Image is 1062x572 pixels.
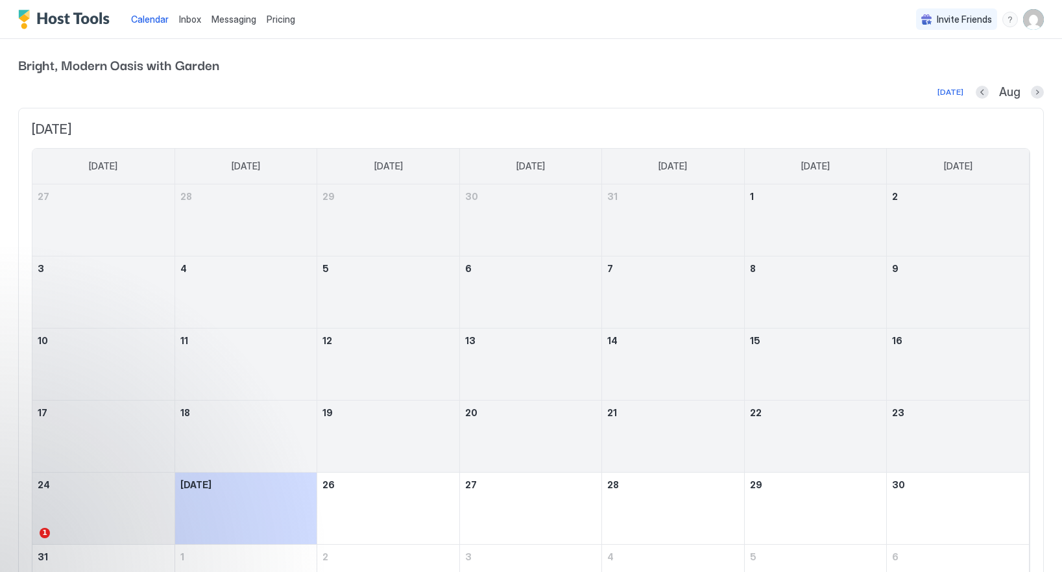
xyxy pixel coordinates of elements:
[38,551,48,562] span: 31
[887,256,1029,280] a: August 9, 2025
[322,479,335,490] span: 26
[211,14,256,25] span: Messaging
[459,400,601,472] td: August 20, 2025
[38,335,48,346] span: 10
[750,335,760,346] span: 15
[317,329,459,353] a: August 12, 2025
[607,551,614,562] span: 4
[32,329,175,353] a: August 10, 2025
[175,256,317,328] td: August 4, 2025
[179,12,201,26] a: Inbox
[887,184,1029,208] a: August 2, 2025
[602,256,744,328] td: August 7, 2025
[18,55,1044,74] span: Bright, Modern Oasis with Garden
[32,121,1030,138] span: [DATE]
[937,14,992,25] span: Invite Friends
[32,328,175,400] td: August 10, 2025
[32,256,175,328] td: August 3, 2025
[503,149,558,184] a: Wednesday
[892,191,898,202] span: 2
[602,473,743,497] a: August 28, 2025
[460,184,601,208] a: July 30, 2025
[744,256,886,328] td: August 8, 2025
[175,401,317,425] a: August 18, 2025
[745,545,886,569] a: September 5, 2025
[887,545,1029,569] a: September 6, 2025
[602,401,743,425] a: August 21, 2025
[32,184,175,256] td: July 27, 2025
[38,191,49,202] span: 27
[175,545,317,569] a: September 1, 2025
[460,473,601,497] a: August 27, 2025
[322,335,332,346] span: 12
[744,472,886,544] td: August 29, 2025
[887,256,1029,328] td: August 9, 2025
[658,160,687,172] span: [DATE]
[750,551,756,562] span: 5
[887,472,1029,544] td: August 30, 2025
[317,184,459,208] a: July 29, 2025
[317,328,459,400] td: August 12, 2025
[180,407,190,418] span: 18
[32,256,175,280] a: August 3, 2025
[76,149,130,184] a: Sunday
[460,256,601,280] a: August 6, 2025
[10,446,269,537] iframe: Intercom notifications message
[745,473,886,497] a: August 29, 2025
[602,545,743,569] a: September 4, 2025
[131,14,169,25] span: Calendar
[38,407,47,418] span: 17
[937,86,963,98] div: [DATE]
[744,184,886,256] td: August 1, 2025
[788,149,843,184] a: Friday
[1031,86,1044,99] button: Next month
[460,545,601,569] a: September 3, 2025
[13,528,44,559] iframe: Intercom live chat
[1023,9,1044,30] div: User profile
[1002,12,1018,27] div: menu
[887,400,1029,472] td: August 23, 2025
[602,184,744,256] td: July 31, 2025
[322,407,333,418] span: 19
[317,473,459,497] a: August 26, 2025
[607,191,618,202] span: 31
[317,256,459,328] td: August 5, 2025
[180,263,187,274] span: 4
[602,184,743,208] a: July 31, 2025
[516,160,545,172] span: [DATE]
[460,401,601,425] a: August 20, 2025
[892,479,905,490] span: 30
[887,328,1029,400] td: August 16, 2025
[607,479,619,490] span: 28
[179,14,201,25] span: Inbox
[317,184,459,256] td: July 29, 2025
[602,329,743,353] a: August 14, 2025
[38,263,44,274] span: 3
[322,551,328,562] span: 2
[750,407,762,418] span: 22
[180,335,188,346] span: 11
[607,335,618,346] span: 14
[89,160,117,172] span: [DATE]
[175,184,317,256] td: July 28, 2025
[801,160,830,172] span: [DATE]
[317,400,459,472] td: August 19, 2025
[745,256,886,280] a: August 8, 2025
[892,263,899,274] span: 9
[131,12,169,26] a: Calendar
[750,263,756,274] span: 8
[744,400,886,472] td: August 22, 2025
[175,184,317,208] a: July 28, 2025
[976,86,989,99] button: Previous month
[750,191,754,202] span: 1
[607,407,617,418] span: 21
[322,263,329,274] span: 5
[459,184,601,256] td: July 30, 2025
[465,551,472,562] span: 3
[361,149,416,184] a: Tuesday
[18,10,115,29] a: Host Tools Logo
[944,160,972,172] span: [DATE]
[602,328,744,400] td: August 14, 2025
[175,329,317,353] a: August 11, 2025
